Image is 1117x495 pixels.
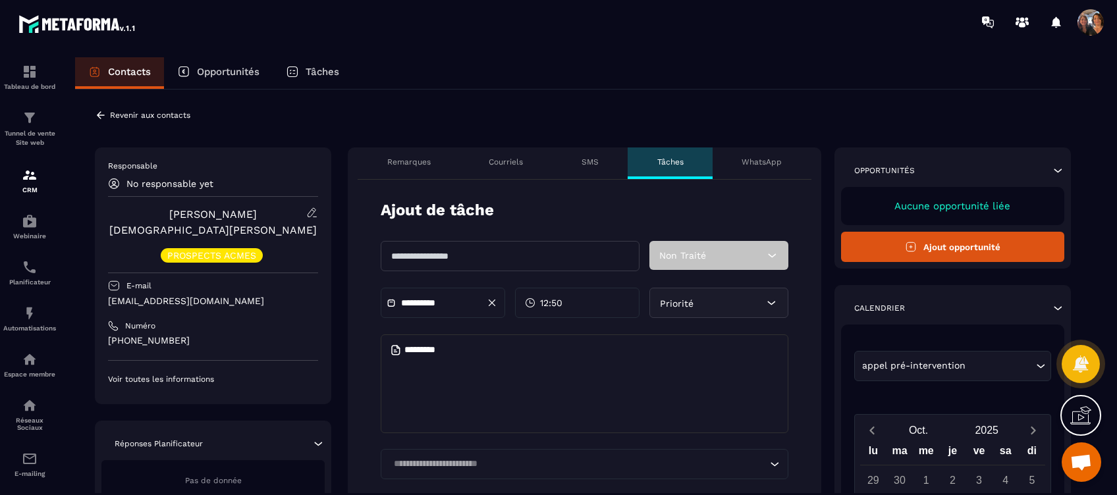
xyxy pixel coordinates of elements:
[387,157,431,167] p: Remarques
[3,129,56,147] p: Tunnel de vente Site web
[108,374,318,384] p: Voir toutes les informations
[22,259,38,275] img: scheduler
[3,388,56,441] a: social-networksocial-networkRéseaux Sociaux
[22,213,38,229] img: automations
[75,57,164,89] a: Contacts
[3,371,56,378] p: Espace membre
[18,12,137,36] img: logo
[859,359,969,373] span: appel pré-intervention
[854,200,1051,212] p: Aucune opportunité liée
[660,298,694,309] span: Priorité
[742,157,782,167] p: WhatsApp
[167,251,256,260] p: PROSPECTS ACMES
[3,296,56,342] a: automationsautomationsAutomatisations
[952,419,1021,442] button: Open years overlay
[3,441,56,487] a: emailemailE-mailing
[659,250,706,261] span: Non Traité
[108,334,318,347] p: [PHONE_NUMBER]
[110,111,190,120] p: Revenir aux contacts
[861,469,885,492] div: 29
[3,232,56,240] p: Webinaire
[381,199,494,221] p: Ajout de tâche
[3,186,56,194] p: CRM
[22,167,38,183] img: formation
[108,161,318,171] p: Responsable
[657,157,684,167] p: Tâches
[108,295,318,307] p: [EMAIL_ADDRESS][DOMAIN_NAME]
[967,469,991,492] div: 3
[22,110,38,126] img: formation
[126,178,213,189] p: No responsable yet
[860,421,885,439] button: Previous month
[22,305,38,321] img: automations
[3,249,56,296] a: schedulerschedulerPlanificateur
[306,66,339,78] p: Tâches
[939,442,966,465] div: je
[1021,421,1045,439] button: Next month
[389,457,767,471] input: Search for option
[3,417,56,431] p: Réseaux Sociaux
[3,325,56,332] p: Automatisations
[941,469,964,492] div: 2
[969,359,1033,373] input: Search for option
[841,232,1064,262] button: Ajout opportunité
[489,157,523,167] p: Courriels
[885,419,953,442] button: Open months overlay
[3,470,56,477] p: E-mailing
[3,54,56,100] a: formationformationTableau de bord
[854,351,1051,381] div: Search for option
[164,57,273,89] a: Opportunités
[993,442,1019,465] div: sa
[22,64,38,80] img: formation
[888,469,912,492] div: 30
[197,66,259,78] p: Opportunités
[915,469,938,492] div: 1
[854,303,905,313] p: Calendrier
[994,469,1017,492] div: 4
[125,321,155,331] p: Numéro
[966,442,992,465] div: ve
[3,157,56,203] a: formationformationCRM
[273,57,352,89] a: Tâches
[1019,442,1045,465] div: di
[3,342,56,388] a: automationsautomationsEspace membre
[886,442,913,465] div: ma
[3,100,56,157] a: formationformationTunnel de vente Site web
[1062,442,1101,482] div: Ouvrir le chat
[115,438,203,449] p: Réponses Planificateur
[860,442,886,465] div: lu
[108,66,151,78] p: Contacts
[185,476,242,485] span: Pas de donnée
[3,278,56,286] p: Planificateur
[126,280,151,291] p: E-mail
[540,296,562,309] span: 12:50
[22,398,38,413] img: social-network
[3,83,56,90] p: Tableau de bord
[913,442,939,465] div: me
[381,449,788,479] div: Search for option
[22,451,38,467] img: email
[109,208,317,236] a: [PERSON_NAME] [DEMOGRAPHIC_DATA][PERSON_NAME]
[582,157,599,167] p: SMS
[1020,469,1043,492] div: 5
[22,352,38,367] img: automations
[3,203,56,249] a: automationsautomationsWebinaire
[854,165,915,176] p: Opportunités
